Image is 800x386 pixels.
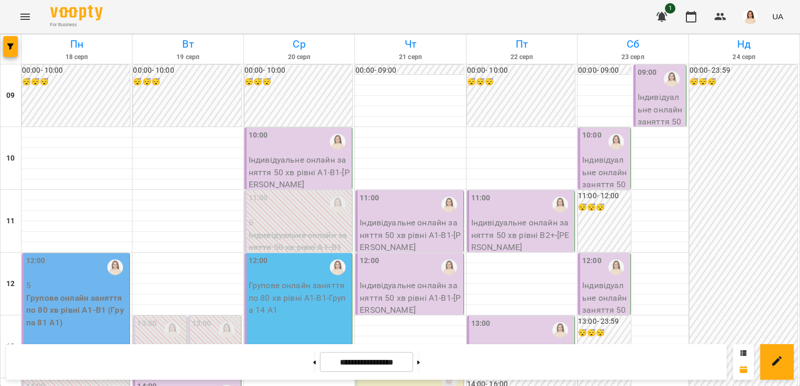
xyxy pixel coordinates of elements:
p: Групове онлайн заняття по 80 хв рівні А1-В1 - Група 14 А1 [249,279,350,316]
label: 10:00 [249,130,268,141]
p: Індивідуальне онлайн заняття 50 хв рівні В2+ - [PERSON_NAME] [638,91,684,165]
h6: 00:00 - 10:00 [133,65,241,76]
h6: Ср [246,36,353,52]
img: Оксана [664,71,680,87]
p: Індивідуальне онлайн заняття 50 хв рівні А1-В1 - [PERSON_NAME] [582,279,628,353]
img: Оксана [608,134,624,150]
h6: 11 [6,215,15,227]
h6: Пт [468,36,575,52]
img: Voopty Logo [50,5,103,20]
p: 5 [26,279,127,292]
h6: 00:00 - 10:00 [467,65,575,76]
h6: 21 серп [357,52,464,62]
label: 12:00 [26,255,46,267]
p: Індивідуальне онлайн заняття 50 хв рівні А1-В1 - [PERSON_NAME] [249,154,350,191]
h6: 12 [6,278,15,290]
h6: Вт [134,36,241,52]
span: UA [772,11,783,22]
label: 11:00 [249,192,268,204]
h6: Чт [357,36,464,52]
h6: 00:00 - 10:00 [245,65,352,76]
p: Індивідуальне онлайн заняття 50 хв рівні В2+ - [PERSON_NAME] [471,217,572,254]
p: Індивідуальне онлайн заняття 50 хв (підготовка до іспиту ) рівні В2+ - [PERSON_NAME] [582,154,628,253]
p: 0 [249,217,350,229]
label: 13:00 [137,318,157,330]
img: Оксана [330,134,346,150]
img: Оксана [441,197,457,212]
span: For Business [50,21,103,28]
img: Оксана [552,322,568,338]
img: Оксана [219,322,235,338]
img: Оксана [441,259,457,275]
h6: Сб [579,36,686,52]
h6: 20 серп [246,52,353,62]
h6: 09 [6,90,15,101]
h6: 00:00 - 23:59 [690,65,797,76]
img: Оксана [330,197,346,212]
span: 1 [665,3,675,14]
h6: 18 серп [23,52,130,62]
h6: 00:00 - 09:00 [355,65,463,76]
h6: 00:00 - 09:00 [578,65,631,76]
button: Menu [13,4,38,29]
h6: 00:00 - 10:00 [22,65,130,76]
h6: 😴😴😴 [245,76,352,88]
h6: Нд [691,36,798,52]
h6: 13:00 - 23:59 [578,316,631,327]
label: 13:00 [192,318,212,330]
label: 12:00 [360,255,379,267]
h6: 😴😴😴 [578,202,631,213]
p: Індивідуальне онлайн заняття 50 хв рівні А1-В1 - [PERSON_NAME] [360,279,461,316]
p: Індивідуальне онлайн заняття 50 хв рівні А1-В1 - [PERSON_NAME] [360,217,461,254]
h6: 19 серп [134,52,241,62]
h6: 😴😴😴 [22,76,130,88]
label: 12:00 [249,255,268,267]
h6: 😴😴😴 [133,76,241,88]
button: UA [768,7,787,26]
p: Індивідуальне онлайн заняття 50 хв рівні А1-В1 ([PERSON_NAME]) [249,229,350,266]
h6: 10 [6,153,15,164]
img: Оксана [164,322,180,338]
img: Оксана [608,259,624,275]
h6: 24 серп [691,52,798,62]
label: 13:00 [471,318,491,330]
img: Оксана [552,197,568,212]
h6: 11:00 - 12:00 [578,190,631,202]
label: 11:00 [471,192,491,204]
label: 11:00 [360,192,379,204]
img: Оксана [107,259,123,275]
h6: 23 серп [579,52,686,62]
label: 10:00 [582,130,602,141]
h6: 😴😴😴 [467,76,575,88]
img: Оксана [330,259,346,275]
img: 76124efe13172d74632d2d2d3678e7ed.png [743,9,758,24]
h6: 22 серп [468,52,575,62]
label: 09:00 [638,67,657,78]
h6: 😴😴😴 [578,327,631,339]
label: 12:00 [582,255,602,267]
p: Групове онлайн заняття по 80 хв рівні А1-В1 (Група 81 A1) [26,292,127,329]
h6: Пн [23,36,130,52]
h6: 😴😴😴 [690,76,797,88]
